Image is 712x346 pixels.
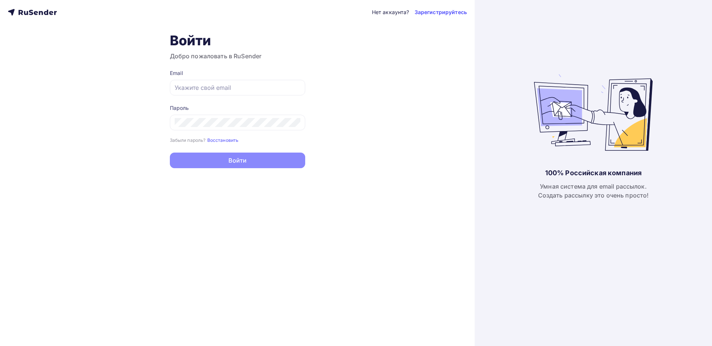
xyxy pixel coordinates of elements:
[207,137,239,143] a: Восстановить
[207,137,239,143] small: Восстановить
[170,69,305,77] div: Email
[372,9,409,16] div: Нет аккаунта?
[170,52,305,61] h3: Добро пожаловать в RuSender
[545,169,642,177] div: 100% Российская компания
[170,104,305,112] div: Пароль
[175,83,300,92] input: Укажите свой email
[170,137,206,143] small: Забыли пароль?
[170,153,305,168] button: Войти
[170,32,305,49] h1: Войти
[415,9,467,16] a: Зарегистрируйтесь
[538,182,649,200] div: Умная система для email рассылок. Создать рассылку это очень просто!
